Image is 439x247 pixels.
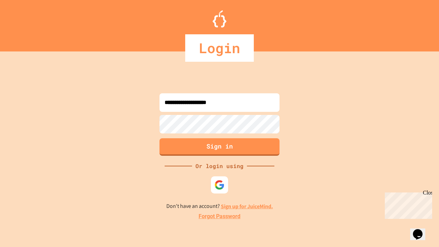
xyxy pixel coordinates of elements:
div: Or login using [192,162,247,170]
a: Sign up for JuiceMind. [221,203,273,210]
a: Forgot Password [199,212,240,221]
button: Sign in [159,138,280,156]
div: Chat with us now!Close [3,3,47,44]
iframe: chat widget [382,190,432,219]
p: Don't have an account? [166,202,273,211]
img: Logo.svg [213,10,226,27]
div: Login [185,34,254,62]
img: google-icon.svg [214,180,225,190]
iframe: chat widget [410,220,432,240]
